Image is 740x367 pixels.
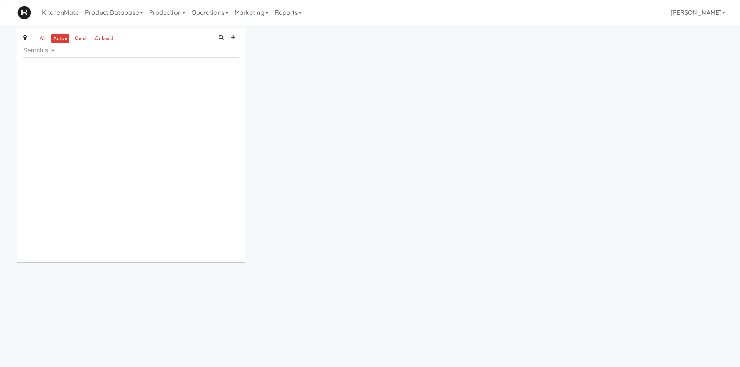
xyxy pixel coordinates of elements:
[17,6,31,19] img: Micromart
[73,34,89,43] a: gen2
[92,34,115,43] a: onboard
[23,43,239,58] input: Search site
[38,34,47,43] a: all
[51,34,69,43] a: active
